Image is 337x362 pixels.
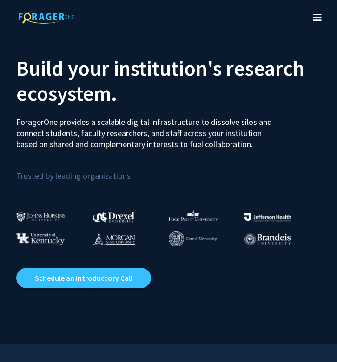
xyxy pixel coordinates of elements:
img: University of Kentucky [16,233,65,245]
img: High Point University [169,210,218,221]
p: ForagerOne provides a scalable digital infrastructure to dissolve silos and connect students, fac... [16,110,284,150]
p: Trusted by leading organizations [16,157,321,183]
img: Cornell University [169,231,217,246]
img: ForagerOne Logo [14,10,79,24]
img: Thomas Jefferson University [244,213,291,222]
img: Drexel University [93,212,134,222]
h2: Build your institution's research ecosystem. [16,56,321,106]
a: Opens in a new tab [16,268,151,288]
img: Morgan State University [93,233,135,245]
img: Brandeis University [244,233,291,245]
img: Johns Hopkins University [16,212,66,222]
